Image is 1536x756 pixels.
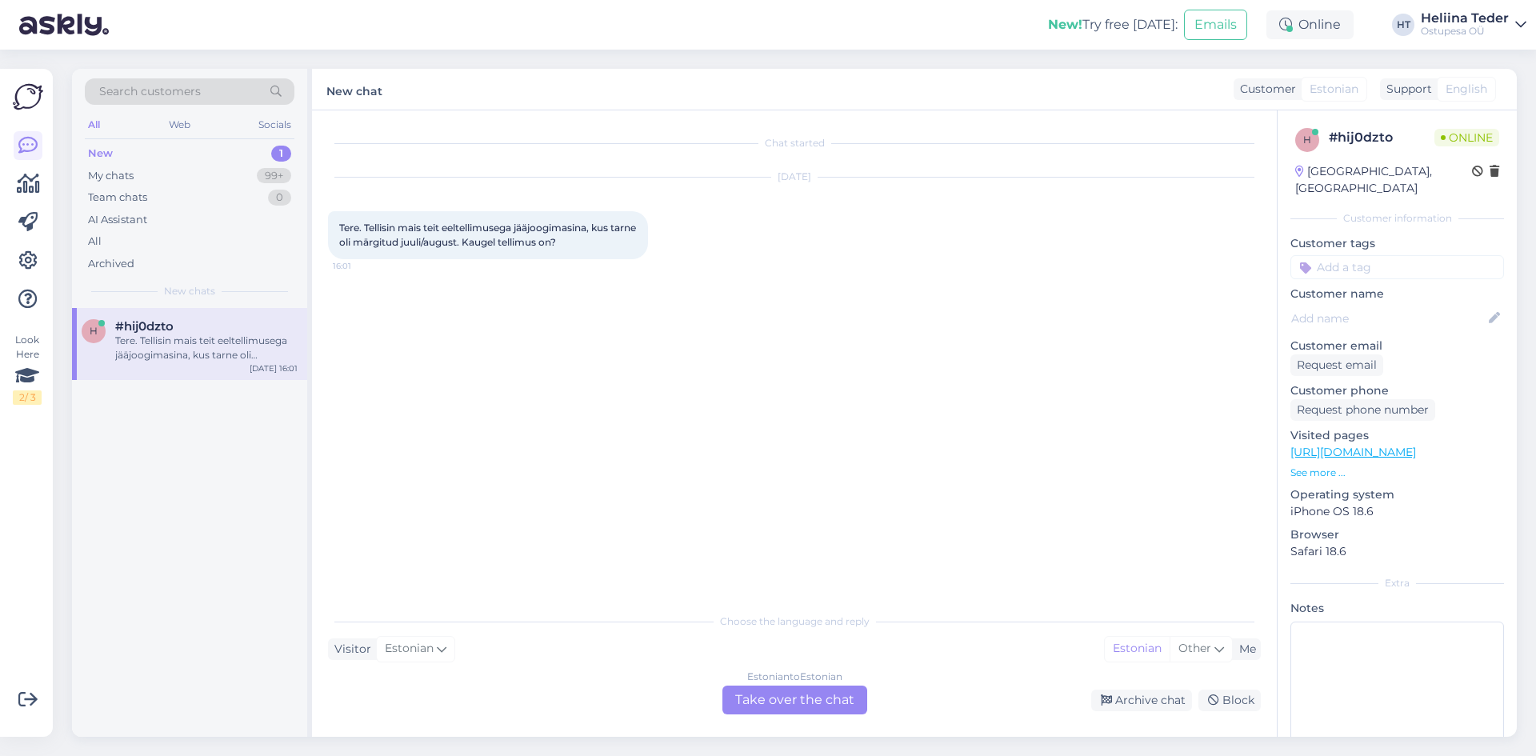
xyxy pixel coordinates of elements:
[1303,134,1311,146] span: h
[328,170,1261,184] div: [DATE]
[164,284,215,298] span: New chats
[90,325,98,337] span: h
[1421,25,1509,38] div: Ostupesa OÜ
[268,190,291,206] div: 0
[339,222,638,248] span: Tere. Tellisin mais teit eeltellimusega jääjoogimasina, kus tarne oli märgitud juuli/august. Kaug...
[13,390,42,405] div: 2 / 3
[250,362,298,374] div: [DATE] 16:01
[99,83,201,100] span: Search customers
[1091,690,1192,711] div: Archive chat
[1290,503,1504,520] p: iPhone OS 18.6
[88,256,134,272] div: Archived
[1329,128,1434,147] div: # hij0dzto
[1048,15,1178,34] div: Try free [DATE]:
[1290,338,1504,354] p: Customer email
[13,333,42,405] div: Look Here
[1421,12,1526,38] a: Heliina TederOstupesa OÜ
[1234,81,1296,98] div: Customer
[1290,466,1504,480] p: See more ...
[385,640,434,658] span: Estonian
[88,212,147,228] div: AI Assistant
[115,319,174,334] span: #hij0dzto
[1290,354,1383,376] div: Request email
[1266,10,1354,39] div: Online
[257,168,291,184] div: 99+
[1290,600,1504,617] p: Notes
[1048,17,1082,32] b: New!
[88,234,102,250] div: All
[1434,129,1499,146] span: Online
[1290,427,1504,444] p: Visited pages
[1290,382,1504,399] p: Customer phone
[166,114,194,135] div: Web
[328,641,371,658] div: Visitor
[722,686,867,714] div: Take over the chat
[1291,310,1486,327] input: Add name
[13,82,43,112] img: Askly Logo
[115,334,298,362] div: Tere. Tellisin mais teit eeltellimusega jääjoogimasina, kus tarne oli märgitud juuli/august. Kaug...
[271,146,291,162] div: 1
[1380,81,1432,98] div: Support
[88,190,147,206] div: Team chats
[255,114,294,135] div: Socials
[326,78,382,100] label: New chat
[1290,255,1504,279] input: Add a tag
[1290,576,1504,590] div: Extra
[747,670,842,684] div: Estonian to Estonian
[1105,637,1170,661] div: Estonian
[1290,526,1504,543] p: Browser
[1290,543,1504,560] p: Safari 18.6
[328,614,1261,629] div: Choose the language and reply
[1290,235,1504,252] p: Customer tags
[1233,641,1256,658] div: Me
[88,168,134,184] div: My chats
[1310,81,1358,98] span: Estonian
[1290,445,1416,459] a: [URL][DOMAIN_NAME]
[1178,641,1211,655] span: Other
[1421,12,1509,25] div: Heliina Teder
[328,136,1261,150] div: Chat started
[1290,286,1504,302] p: Customer name
[1446,81,1487,98] span: English
[1290,211,1504,226] div: Customer information
[333,260,393,272] span: 16:01
[1295,163,1472,197] div: [GEOGRAPHIC_DATA], [GEOGRAPHIC_DATA]
[1290,486,1504,503] p: Operating system
[1392,14,1414,36] div: HT
[1184,10,1247,40] button: Emails
[1198,690,1261,711] div: Block
[1290,399,1435,421] div: Request phone number
[88,146,113,162] div: New
[85,114,103,135] div: All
